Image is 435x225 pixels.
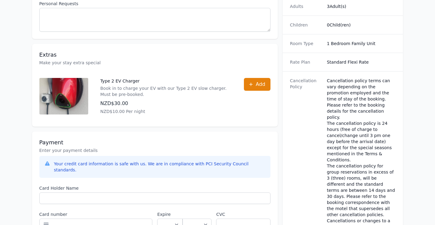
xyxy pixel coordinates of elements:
label: Personal Requests [39,1,270,7]
dt: Rate Plan [290,59,322,65]
dt: Room Type [290,40,322,47]
label: Card number [39,211,153,217]
label: CVC [216,211,270,217]
p: Enter your payment details [39,147,270,153]
p: Type 2 EV Charger [100,78,232,84]
dd: 1 Bedroom Family Unit [327,40,396,47]
div: Your credit card information is safe with us. We are in compliance with PCI Security Council stan... [54,161,266,173]
button: Add [244,78,270,91]
p: Book in to charge your EV with our Type 2 EV slow charger. Must be pre-booked. [100,85,232,97]
label: Expire [157,211,183,217]
dd: 3 Adult(s) [327,3,396,9]
p: NZD$10.00 Per night [100,108,232,114]
label: . [183,211,211,217]
dd: 0 Child(ren) [327,22,396,28]
dd: Standard Flexi Rate [327,59,396,65]
p: Make your stay extra special [39,60,270,66]
label: Card Holder Name [39,185,270,191]
dt: Children [290,22,322,28]
img: Type 2 EV Charger [39,78,88,114]
dt: Adults [290,3,322,9]
h3: Payment [39,139,270,146]
span: Add [256,81,265,88]
p: NZD$30.00 [100,100,232,107]
h3: Extras [39,51,270,58]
